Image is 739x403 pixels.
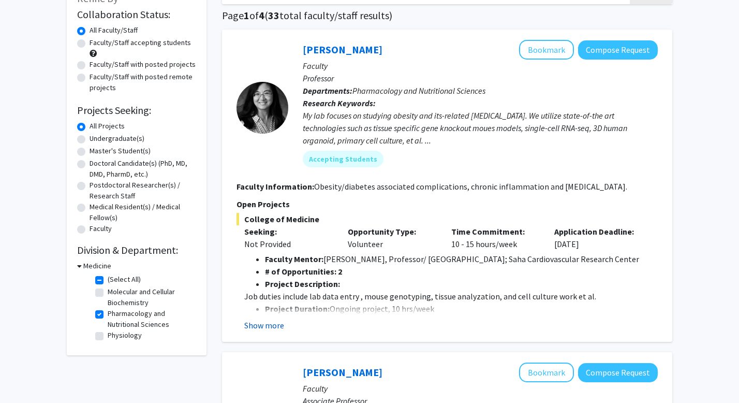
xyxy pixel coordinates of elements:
span: 4 [259,9,264,22]
p: Open Projects [237,198,658,210]
iframe: Chat [8,356,44,395]
label: Faculty [90,223,112,234]
a: [PERSON_NAME] [303,43,382,56]
li: [PERSON_NAME], Professor/ [GEOGRAPHIC_DATA]; Saha Cardiovascular Research Center [265,253,658,265]
b: Research Keywords: [303,98,376,108]
div: [DATE] [546,225,650,250]
div: 10 - 15 hours/week [444,225,547,250]
label: Pharmacology and Nutritional Sciences [108,308,194,330]
label: Undergraduate(s) [90,133,144,144]
span: 1 [244,9,249,22]
label: Doctoral Candidate(s) (PhD, MD, DMD, PharmD, etc.) [90,158,196,180]
strong: Faculty Mentor: [265,254,323,264]
p: Seeking: [244,225,332,238]
li: Ongoing project, 10 hrs/week [265,303,658,315]
h1: Page of ( total faculty/staff results) [222,9,672,22]
label: Master's Student(s) [90,146,151,156]
h2: Division & Department: [77,244,196,256]
strong: Project Description: [265,279,340,289]
b: Faculty Information: [237,181,314,192]
a: [PERSON_NAME] [303,366,382,379]
button: Compose Request to Shuxia Wang [578,40,658,60]
span: Pharmacology and Nutritional Sciences [352,85,485,96]
span: College of Medicine [237,213,658,225]
p: Professor [303,72,658,84]
p: Job duties include lab data entry , mouse genotyping, tissue analyzation, and cell culture work e... [244,290,658,303]
label: Physiology [108,330,142,341]
p: Faculty [303,382,658,395]
div: My lab focuses on studying obesity and its-related [MEDICAL_DATA]. We utilize state-of-the art te... [303,109,658,147]
b: Departments: [303,85,352,96]
label: Faculty/Staff with posted projects [90,59,196,70]
div: Volunteer [340,225,444,250]
strong: Project Duration: [265,304,330,314]
h2: Collaboration Status: [77,8,196,21]
label: All Projects [90,121,125,132]
label: Faculty/Staff accepting students [90,37,191,48]
p: Application Deadline: [554,225,642,238]
p: Opportunity Type: [348,225,436,238]
label: Postdoctoral Researcher(s) / Research Staff [90,180,196,201]
label: All Faculty/Staff [90,25,138,36]
strong: # of Opportunities: 2 [265,266,342,277]
label: Molecular and Cellular Biochemistry [108,286,194,308]
button: Show more [244,319,284,332]
button: Compose Request to Analia Loria Kinsey [578,363,658,382]
button: Add Shuxia Wang to Bookmarks [519,40,574,60]
div: Not Provided [244,238,332,250]
h3: Medicine [83,261,111,271]
p: Faculty [303,60,658,72]
mat-chip: Accepting Students [303,151,383,167]
button: Add Analia Loria Kinsey to Bookmarks [519,363,574,382]
label: (Select All) [108,274,141,285]
p: Time Commitment: [451,225,539,238]
fg-read-more: Obesity/diabetes associated complications, chronic inflammation and [MEDICAL_DATA]. [314,181,627,192]
span: 33 [268,9,279,22]
h2: Projects Seeking: [77,104,196,117]
label: Medical Resident(s) / Medical Fellow(s) [90,201,196,223]
label: Faculty/Staff with posted remote projects [90,71,196,93]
